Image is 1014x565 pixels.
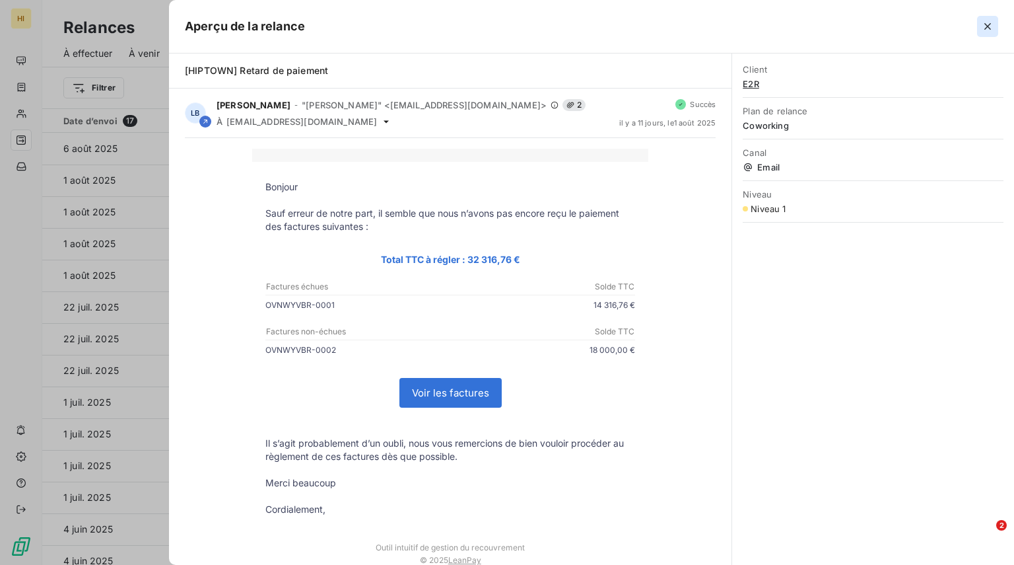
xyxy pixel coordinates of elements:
[743,120,1003,131] span: Coworking
[448,555,481,565] a: LeanPay
[217,116,222,127] span: À
[265,437,635,463] p: Il s’agit probablement d’un oubli, nous vous remercions de bien vouloir procéder au règlement de ...
[265,207,635,233] p: Sauf erreur de notre part, il semble que nous n’avons pas encore reçu le paiement des factures su...
[266,281,450,293] p: Factures échues
[302,100,547,110] span: "[PERSON_NAME]" <[EMAIL_ADDRESS][DOMAIN_NAME]>
[450,298,635,312] p: 14 316,76 €
[619,119,716,127] span: il y a 11 jours , le 1 août 2025
[751,204,786,214] span: Niveau 1
[265,343,450,357] p: OVNWYVBR-0002
[265,252,635,267] p: Total TTC à régler : 32 316,76 €
[743,64,1003,75] span: Client
[743,147,1003,158] span: Canal
[265,476,635,490] p: Merci beaucoup
[252,529,648,552] td: Outil intuitif de gestion du recouvrement
[451,281,634,293] p: Solde TTC
[266,326,450,338] p: Factures non-échues
[450,343,635,357] p: 18 000,00 €
[265,503,635,516] p: Cordialement,
[743,106,1003,116] span: Plan de relance
[217,100,290,110] span: [PERSON_NAME]
[294,101,298,109] span: -
[400,379,501,407] a: Voir les factures
[996,520,1007,531] span: 2
[451,326,634,338] p: Solde TTC
[226,116,377,127] span: [EMAIL_ADDRESS][DOMAIN_NAME]
[265,180,635,194] p: Bonjour
[562,99,586,111] span: 2
[969,520,1001,552] iframe: Intercom live chat
[690,100,716,108] span: Succès
[265,298,450,312] p: OVNWYVBR-0001
[743,189,1003,200] span: Niveau
[743,79,1003,89] span: E2R
[743,162,1003,172] span: Email
[185,17,305,36] h5: Aperçu de la relance
[185,102,206,124] div: LB
[185,65,328,76] span: [HIPTOWN] Retard de paiement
